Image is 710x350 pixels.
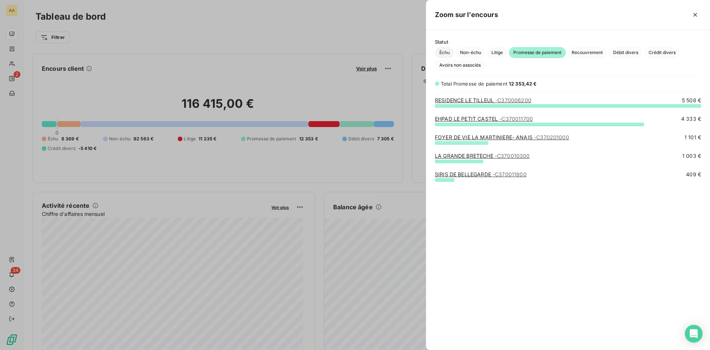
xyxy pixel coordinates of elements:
button: Litige [487,47,507,58]
span: 1 003 € [682,152,701,160]
button: Non-échu [456,47,486,58]
button: Avoirs non associés [435,60,485,71]
span: - C370011700 [499,116,533,122]
span: 5 508 € [682,97,701,104]
span: - C370011800 [493,171,527,177]
h5: Zoom sur l’encours [435,10,498,20]
a: FOYER DE VIE LA MARTINIERE- ANAIS [435,134,569,140]
a: LA GRANDE BRETECHE [435,153,530,159]
button: Crédit divers [644,47,680,58]
span: - C370201000 [534,134,569,140]
button: Recouvrement [567,47,607,58]
span: Statut [435,39,701,45]
span: - C370010300 [495,153,530,159]
a: SIRIS DE BELLEGARDE [435,171,527,177]
span: Total Promesse de paiement [441,81,507,87]
span: 4 333 € [681,115,701,123]
span: 409 € [686,171,701,178]
a: EHPAD LE PETIT CASTEL [435,116,533,122]
button: Promesse de paiement [509,47,566,58]
span: 1 101 € [684,134,701,141]
span: 12 353,42 € [509,81,537,87]
button: Échu [435,47,454,58]
div: Open Intercom Messenger [685,325,703,343]
button: Débit divers [609,47,643,58]
div: grid [426,97,710,341]
span: - C370006200 [495,97,531,103]
a: RESIDENCE LE TILLEUL [435,97,531,103]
